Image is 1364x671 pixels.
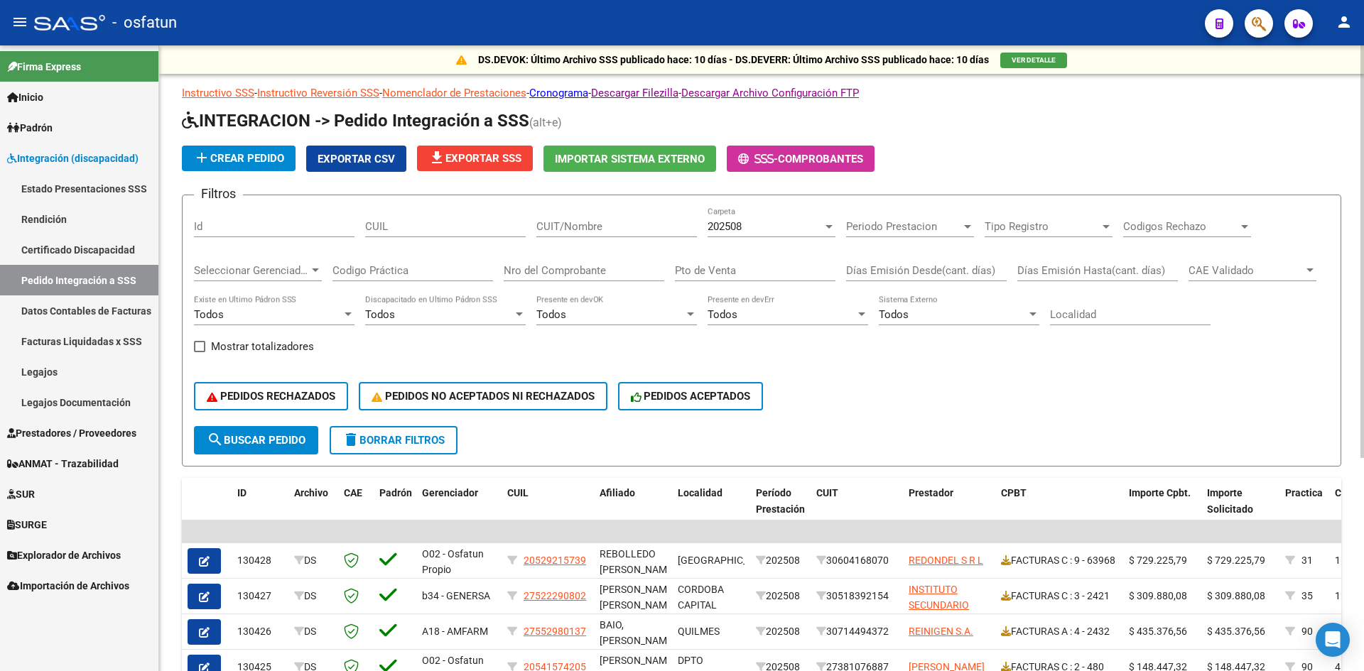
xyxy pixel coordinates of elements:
span: Mostrar totalizadores [211,338,314,355]
span: SUR [7,486,35,502]
span: Padrón [7,120,53,136]
div: DS [294,623,332,640]
span: 202508 [708,220,742,233]
span: 20529215739 [524,555,586,566]
button: Buscar Pedido [194,426,318,454]
datatable-header-cell: Padrón [374,478,416,540]
span: Gerenciador [422,487,478,498]
button: Exportar CSV [306,146,406,172]
a: Instructivo Reversión SSS [257,87,379,99]
div: DS [294,552,332,569]
span: Buscar Pedido [207,434,305,447]
button: VER DETALLE [1000,53,1067,68]
span: Crear Pedido [193,152,284,165]
span: Todos [708,308,737,321]
a: Descargar Archivo Configuración FTP [681,87,859,99]
button: Crear Pedido [182,146,296,171]
span: 35 [1301,590,1313,601]
span: Prestadores / Proveedores [7,425,136,441]
mat-icon: person [1336,13,1353,31]
datatable-header-cell: Prestador [903,478,995,540]
datatable-header-cell: CUIL [502,478,594,540]
span: $ 435.376,56 [1129,626,1187,637]
div: 202508 [756,623,805,640]
span: Importe Cpbt. [1129,487,1191,498]
span: CAE Validado [1189,264,1304,277]
span: Codigos Rechazo [1123,220,1238,233]
datatable-header-cell: Archivo [288,478,338,540]
span: PEDIDOS NO ACEPTADOS NI RECHAZADOS [372,390,595,403]
span: ID [237,487,247,498]
p: DS.DEVOK: Último Archivo SSS publicado hace: 10 días - DS.DEVERR: Último Archivo SSS publicado ha... [478,52,989,67]
datatable-header-cell: Gerenciador [416,478,502,540]
span: PEDIDOS ACEPTADOS [631,390,751,403]
span: $ 729.225,79 [1207,555,1265,566]
div: FACTURAS A : 4 - 2432 [1001,623,1117,640]
span: Padrón [379,487,412,498]
datatable-header-cell: CAE [338,478,374,540]
span: INTEGRACION -> Pedido Integración a SSS [182,111,529,131]
div: 202508 [756,588,805,604]
span: Afiliado [600,487,635,498]
div: 130427 [237,588,283,604]
span: Todos [879,308,909,321]
span: Tipo Registro [985,220,1100,233]
a: Nomenclador de Prestaciones [382,87,526,99]
span: Archivo [294,487,328,498]
mat-icon: file_download [428,149,445,166]
span: CORDOBA CAPITAL [678,584,724,611]
span: Importar Sistema Externo [555,153,705,165]
div: DS [294,588,332,604]
button: Importar Sistema Externo [543,146,716,172]
div: Open Intercom Messenger [1316,623,1350,657]
span: $ 729.225,79 [1129,555,1187,566]
span: PEDIDOS RECHAZADOS [207,390,335,403]
div: FACTURAS C : 3 - 2421 [1001,588,1117,604]
mat-icon: add [193,149,210,166]
datatable-header-cell: Período Prestación [750,478,811,540]
span: INSTITUTO SECUNDARIO PRIVADO [PERSON_NAME] [909,584,985,643]
datatable-header-cell: Practica [1279,478,1329,540]
span: Periodo Prestacion [846,220,961,233]
button: PEDIDOS ACEPTADOS [618,382,764,410]
span: Explorador de Archivos [7,547,121,563]
span: Período Prestación [756,487,805,515]
span: Comprobantes [778,153,863,165]
span: 27552980137 [524,626,586,637]
span: Exportar SSS [428,152,521,165]
span: Todos [536,308,566,321]
div: 130428 [237,552,283,569]
div: 130426 [237,623,283,640]
span: CUIL [507,487,529,498]
span: SURGE [7,517,47,533]
span: Seleccionar Gerenciador [194,264,309,277]
span: Firma Express [7,59,81,75]
datatable-header-cell: Importe Solicitado [1201,478,1279,540]
span: 1 [1335,590,1341,601]
div: 30604168070 [816,552,897,569]
span: BAIO, [PERSON_NAME] [600,619,676,647]
span: - osfatun [112,7,177,38]
span: Borrar Filtros [342,434,445,447]
span: Importación de Archivos [7,578,129,594]
div: 30518392154 [816,588,897,604]
button: Exportar SSS [417,146,533,171]
span: $ 309.880,08 [1129,590,1187,601]
datatable-header-cell: Localidad [672,478,750,540]
span: REBOLLEDO [PERSON_NAME] , [600,548,676,592]
span: Exportar CSV [318,153,395,165]
div: FACTURAS C : 9 - 63968 [1001,552,1117,569]
span: (alt+e) [529,116,562,129]
span: Localidad [678,487,722,498]
button: -Comprobantes [727,146,875,172]
span: [GEOGRAPHIC_DATA] [678,555,774,566]
span: CAE [344,487,362,498]
span: 90 [1301,626,1313,637]
datatable-header-cell: CPBT [995,478,1123,540]
span: O02 - Osfatun Propio [422,548,484,576]
span: 31 [1301,555,1313,566]
a: Descargar Filezilla [591,87,678,99]
datatable-header-cell: ID [232,478,288,540]
h3: Filtros [194,184,243,204]
span: ANMAT - Trazabilidad [7,456,119,471]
